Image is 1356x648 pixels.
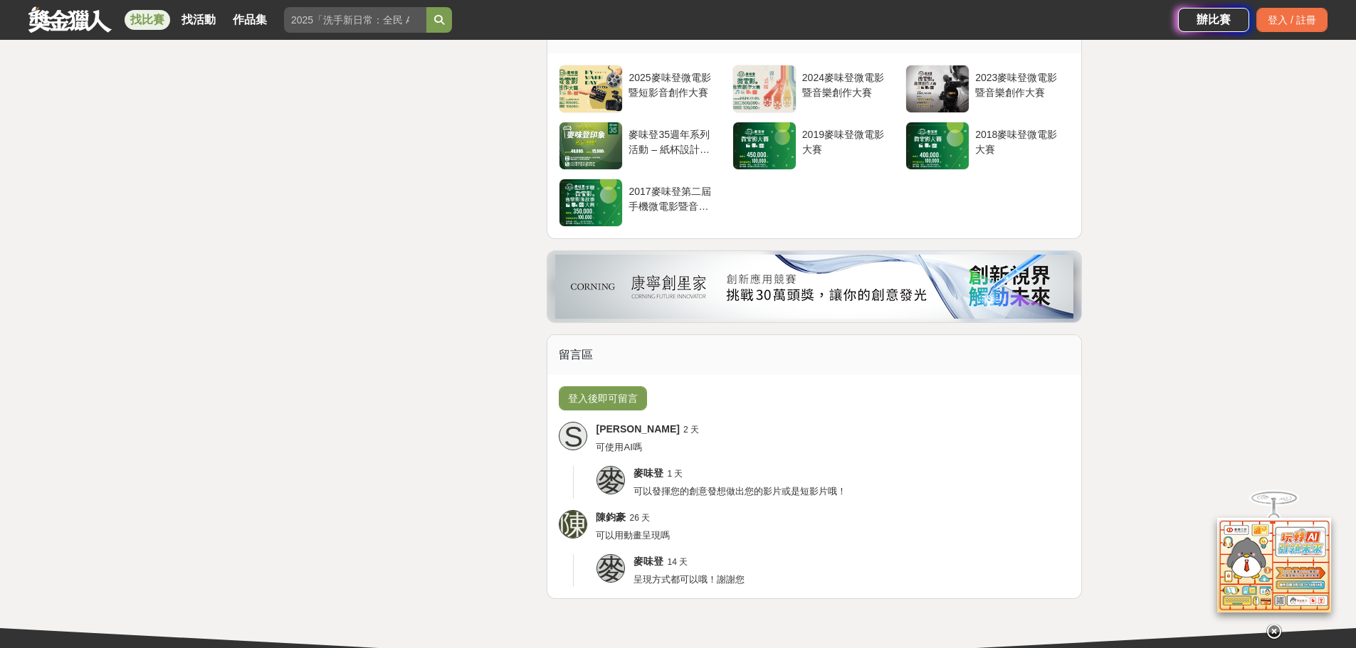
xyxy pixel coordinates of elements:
span: 麥味登 [634,556,663,567]
a: 2019麥味登微電影大賽 [732,122,897,170]
span: 可以發揮您的創意發想做出您的影片或是短影片哦！ [634,486,846,496]
a: 辦比賽 [1178,8,1249,32]
a: 麥味登35週年系列活動 – 紙杯設計比賽 [559,122,723,170]
span: 可以用動畫呈現嗎 [596,530,670,541]
span: 26 天 [629,513,650,523]
a: 麥 [596,466,625,494]
div: 留言區 [547,335,1081,375]
button: 登入後即可留言 [559,386,647,410]
span: 2 天 [683,425,699,435]
span: 呈現方式都可以哦！謝謝您 [634,574,745,585]
a: 2025麥味登微電影暨短影音創作大賽 [559,65,723,113]
div: 2019麥味登微電影大賽 [802,127,891,154]
img: 002bfeea-f109-479a-9f1f-db9c5f6f693a.png [555,255,1073,319]
span: [PERSON_NAME] [596,423,679,435]
div: 2018麥味登微電影大賽 [975,127,1064,154]
div: 登入 / 註冊 [1256,8,1328,32]
a: 2017麥味登第二屆手機微電影暨音樂影像故事大賽 [559,179,723,227]
div: 麥味登35週年系列活動 – 紙杯設計比賽 [629,127,718,154]
div: 2017麥味登第二屆手機微電影暨音樂影像故事大賽 [629,184,718,211]
img: d2146d9a-e6f6-4337-9592-8cefde37ba6b.png [1217,518,1331,612]
a: S [559,422,587,450]
a: 2024麥味登微電影暨音樂創作大賽 [732,65,897,113]
a: 找比賽 [125,10,170,30]
a: 找活動 [176,10,221,30]
span: 可使用AI嗎 [596,442,641,452]
a: 作品集 [227,10,273,30]
span: 1 天 [667,469,683,479]
span: 麥味登 [634,467,663,479]
div: 2023麥味登微電影暨音樂創作大賽 [975,70,1064,97]
span: 14 天 [667,557,688,567]
span: 陳鈞豪 [596,511,626,523]
a: 陳 [559,510,587,538]
div: 2025麥味登微電影暨短影音創作大賽 [629,70,718,97]
a: 2023麥味登微電影暨音樂創作大賽 [905,65,1070,113]
input: 2025「洗手新日常：全民 ALL IN」洗手歌全台徵選 [284,7,426,33]
a: 麥 [596,554,625,583]
a: 2018麥味登微電影大賽 [905,122,1070,170]
div: 2024麥味登微電影暨音樂創作大賽 [802,70,891,97]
